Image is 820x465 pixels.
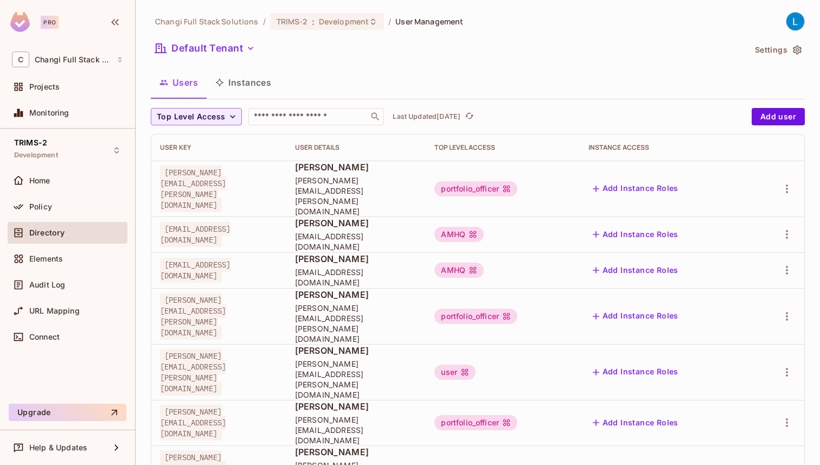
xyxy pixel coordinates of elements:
[151,40,259,57] button: Default Tenant
[434,227,484,242] div: AMHQ
[151,69,207,96] button: Users
[160,143,278,152] div: User Key
[29,443,87,452] span: Help & Updates
[460,110,476,123] span: Click to refresh data
[588,226,683,243] button: Add Instance Roles
[588,262,683,279] button: Add Instance Roles
[12,52,29,67] span: C
[395,16,463,27] span: User Management
[295,415,418,445] span: [PERSON_NAME][EMAIL_ADDRESS][DOMAIN_NAME]
[588,414,683,431] button: Add Instance Roles
[295,446,418,458] span: [PERSON_NAME]
[295,303,418,344] span: [PERSON_NAME][EMAIL_ADDRESS][PERSON_NAME][DOMAIN_NAME]
[14,151,58,160] span: Development
[752,108,805,125] button: Add user
[41,16,59,29] div: Pro
[295,400,418,412] span: [PERSON_NAME]
[295,267,418,288] span: [EMAIL_ADDRESS][DOMAIN_NAME]
[588,364,683,381] button: Add Instance Roles
[29,281,65,289] span: Audit Log
[295,175,418,216] span: [PERSON_NAME][EMAIL_ADDRESS][PERSON_NAME][DOMAIN_NAME]
[751,41,805,59] button: Settings
[157,110,225,124] span: Top Level Access
[160,222,230,247] span: [EMAIL_ADDRESS][DOMAIN_NAME]
[295,161,418,173] span: [PERSON_NAME]
[393,112,460,121] p: Last Updated [DATE]
[29,254,63,263] span: Elements
[588,180,683,198] button: Add Instance Roles
[465,111,474,122] span: refresh
[588,143,742,152] div: Instance Access
[295,345,418,356] span: [PERSON_NAME]
[295,359,418,400] span: [PERSON_NAME][EMAIL_ADDRESS][PERSON_NAME][DOMAIN_NAME]
[35,55,111,64] span: Workspace: Changi Full Stack Solutions
[29,109,69,117] span: Monitoring
[295,217,418,229] span: [PERSON_NAME]
[29,333,60,341] span: Connect
[14,138,47,147] span: TRIMS-2
[160,165,226,212] span: [PERSON_NAME][EMAIL_ADDRESS][PERSON_NAME][DOMAIN_NAME]
[463,110,476,123] button: refresh
[9,404,126,421] button: Upgrade
[786,12,804,30] img: Le Shan Work
[434,309,517,324] div: portfolio_officer
[295,143,418,152] div: User Details
[295,289,418,301] span: [PERSON_NAME]
[29,228,65,237] span: Directory
[29,82,60,91] span: Projects
[29,176,50,185] span: Home
[160,349,226,396] span: [PERSON_NAME][EMAIL_ADDRESS][PERSON_NAME][DOMAIN_NAME]
[295,231,418,252] span: [EMAIL_ADDRESS][DOMAIN_NAME]
[319,16,369,27] span: Development
[263,16,266,27] li: /
[155,16,259,27] span: the active workspace
[10,12,30,32] img: SReyMgAAAABJRU5ErkJggg==
[434,181,517,196] div: portfolio_officer
[160,405,226,441] span: [PERSON_NAME][EMAIL_ADDRESS][DOMAIN_NAME]
[29,202,52,211] span: Policy
[588,308,683,325] button: Add Instance Roles
[434,143,571,152] div: Top Level Access
[29,307,80,315] span: URL Mapping
[434,415,517,430] div: portfolio_officer
[434,365,476,380] div: user
[151,108,242,125] button: Top Level Access
[207,69,280,96] button: Instances
[277,16,307,27] span: TRIMS-2
[311,17,315,26] span: :
[295,253,418,265] span: [PERSON_NAME]
[160,258,230,283] span: [EMAIL_ADDRESS][DOMAIN_NAME]
[434,263,484,278] div: AMHQ
[160,293,226,340] span: [PERSON_NAME][EMAIL_ADDRESS][PERSON_NAME][DOMAIN_NAME]
[388,16,391,27] li: /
